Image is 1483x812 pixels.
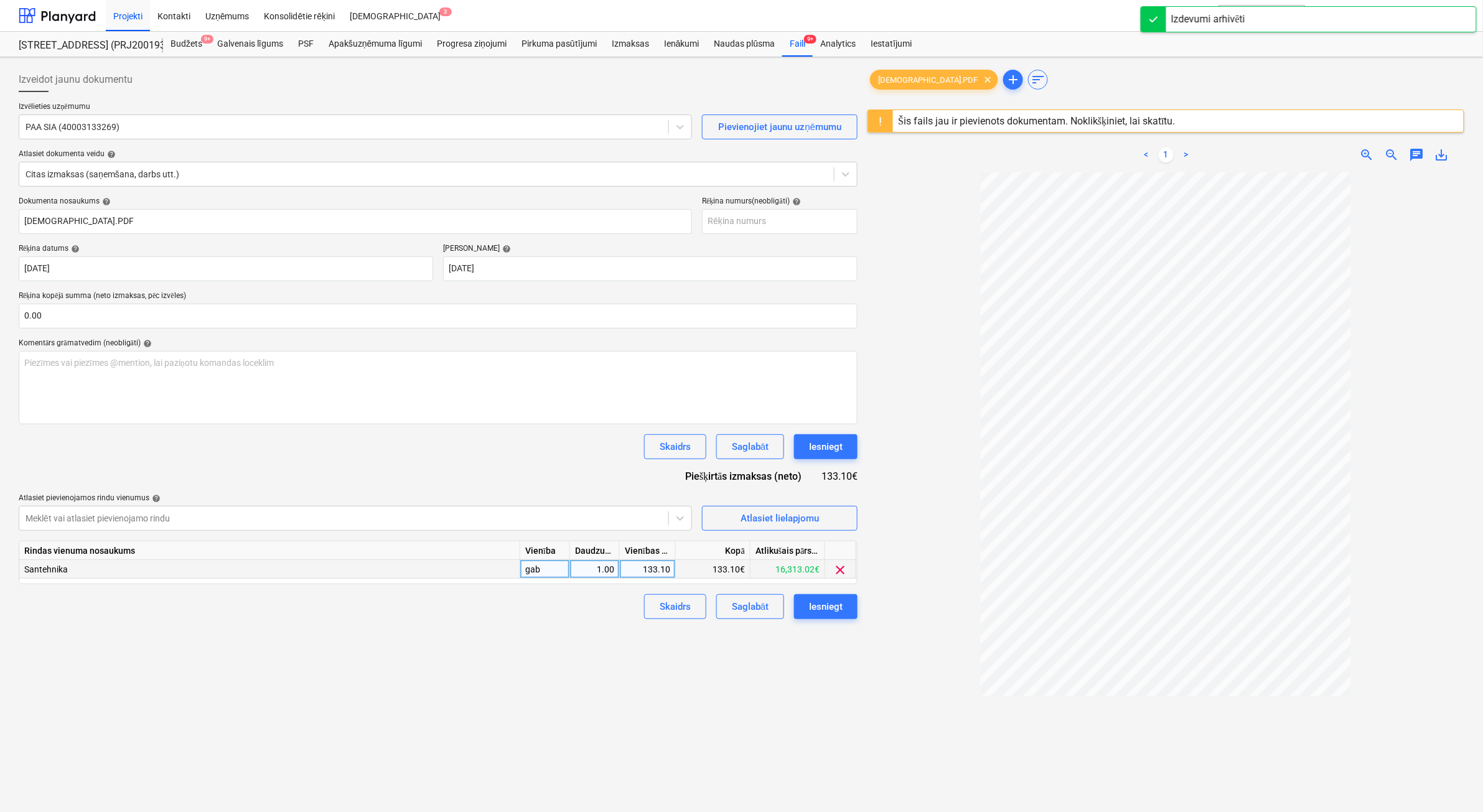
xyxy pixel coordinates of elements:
[1421,752,1483,812] iframe: Chat Widget
[644,434,706,459] button: Skaidrs
[804,35,816,44] span: 9+
[676,541,751,560] div: Kopā
[19,541,520,560] div: Rindas vienuma nosaukums
[100,197,111,206] span: help
[620,541,676,560] div: Vienības cena
[732,439,769,455] div: Saglabāt
[141,339,152,348] span: help
[19,338,858,348] div: Komentārs grāmatvedim (neobligāti)
[702,209,858,234] input: Rēķina numurs
[794,434,858,459] button: Iesniegt
[625,560,670,579] div: 133.10
[201,35,213,44] span: 9+
[520,560,570,579] div: gab
[520,541,570,560] div: Vienība
[741,510,819,526] div: Atlasiet lielapjomu
[782,32,813,57] a: Faili9+
[19,39,148,52] div: [STREET_ADDRESS] (PRJ2001934) 2601941
[1171,12,1245,27] div: Izdevumi arhivēti
[1179,147,1194,162] a: Next page
[660,439,691,455] div: Skaidrs
[871,75,985,85] span: [DEMOGRAPHIC_DATA].PDF
[19,102,692,114] p: Izvēlieties uzņēmumu
[570,541,620,560] div: Daudzums
[1434,147,1449,162] span: save_alt
[24,564,68,574] span: Santehnika
[707,32,783,57] a: Naudas plūsma
[702,506,858,531] button: Atlasiet lielapjomu
[19,256,433,281] input: Rēķina datums nav norādīts
[19,291,858,304] p: Rēķina kopējā summa (neto izmaksas, pēc izvēles)
[898,115,1176,127] div: Šis fails jau ir pievienots dokumentam. Noklikšķiniet, lai skatītu.
[19,304,858,329] input: Rēķina kopējā summa (neto izmaksas, pēc izvēles)
[1006,72,1021,87] span: add
[500,245,511,253] span: help
[19,197,692,207] div: Dokumenta nosaukums
[732,599,769,615] div: Saglabāt
[809,439,843,455] div: Iesniegt
[676,560,751,579] div: 133.10€
[19,72,133,87] span: Izveidot jaunu dokumentu
[809,599,843,615] div: Iesniegt
[68,245,80,253] span: help
[443,244,858,254] div: [PERSON_NAME]
[439,7,452,16] span: 3
[1410,147,1425,162] span: chat
[19,149,858,159] div: Atlasiet dokumenta veidu
[291,32,321,57] a: PSF
[1031,72,1046,87] span: sort
[163,32,210,57] div: Budžets
[660,599,691,615] div: Skaidrs
[163,32,210,57] a: Budžets9+
[644,594,706,619] button: Skaidrs
[813,32,863,57] a: Analytics
[19,244,433,254] div: Rēķina datums
[980,72,995,87] span: clear
[1360,147,1375,162] span: zoom_in
[19,209,692,234] input: Dokumenta nosaukums
[514,32,604,57] a: Pirkuma pasūtījumi
[794,594,858,619] button: Iesniegt
[575,560,614,579] div: 1.00
[1139,147,1154,162] a: Previous page
[657,32,707,57] a: Ienākumi
[782,32,813,57] div: Faili
[19,493,692,503] div: Atlasiet pievienojamos rindu vienumus
[751,541,825,560] div: Atlikušais pārskatītais budžets
[716,434,784,459] button: Saglabāt
[833,562,848,577] span: clear
[443,256,858,281] input: Izpildes datums nav norādīts
[870,70,998,90] div: [DEMOGRAPHIC_DATA].PDF
[702,114,858,139] button: Pievienojiet jaunu uzņēmumu
[1159,147,1174,162] a: Page 1 is your current page
[149,494,161,503] span: help
[716,594,784,619] button: Saglabāt
[719,119,842,135] div: Pievienojiet jaunu uzņēmumu
[1385,147,1400,162] span: zoom_out
[702,197,858,207] div: Rēķina numurs (neobligāti)
[821,469,858,483] div: 133.10€
[790,197,801,206] span: help
[604,32,657,57] a: Izmaksas
[863,32,919,57] a: Iestatījumi
[105,150,116,159] span: help
[675,469,821,483] div: Piešķirtās izmaksas (neto)
[429,32,514,57] a: Progresa ziņojumi
[210,32,291,57] a: Galvenais līgums
[321,32,429,57] a: Apakšuzņēmuma līgumi
[751,560,825,579] div: 16,313.02€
